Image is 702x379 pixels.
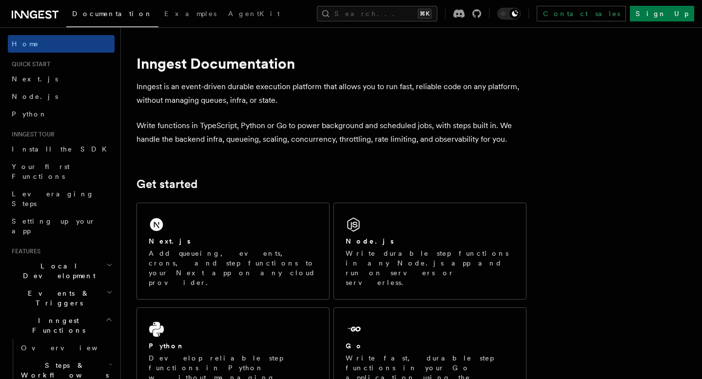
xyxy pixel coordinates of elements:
button: Events & Triggers [8,284,115,312]
span: Leveraging Steps [12,190,94,208]
p: Inngest is an event-driven durable execution platform that allows you to run fast, reliable code ... [136,80,526,107]
span: Node.js [12,93,58,100]
span: Home [12,39,39,49]
span: AgentKit [228,10,280,18]
button: Toggle dark mode [497,8,521,19]
button: Local Development [8,257,115,284]
a: Install the SDK [8,140,115,158]
button: Inngest Functions [8,312,115,339]
span: Documentation [72,10,153,18]
h2: Go [346,341,363,351]
span: Inngest Functions [8,316,105,335]
a: Python [8,105,115,123]
h2: Next.js [149,236,191,246]
span: Quick start [8,60,50,68]
span: Next.js [12,75,58,83]
span: Inngest tour [8,131,55,138]
span: Local Development [8,261,106,281]
span: Examples [164,10,216,18]
a: Leveraging Steps [8,185,115,212]
span: Setting up your app [12,217,96,235]
a: Node.js [8,88,115,105]
a: Documentation [66,3,158,27]
a: Get started [136,177,197,191]
a: Contact sales [537,6,626,21]
kbd: ⌘K [418,9,431,19]
h1: Inngest Documentation [136,55,526,72]
a: Home [8,35,115,53]
a: Sign Up [630,6,694,21]
a: Your first Functions [8,158,115,185]
a: Node.jsWrite durable step functions in any Node.js app and run on servers or serverless. [333,203,526,300]
a: AgentKit [222,3,286,26]
p: Add queueing, events, crons, and step functions to your Next app on any cloud provider. [149,248,317,287]
p: Write durable step functions in any Node.js app and run on servers or serverless. [346,248,514,287]
button: Search...⌘K [317,6,437,21]
span: Python [12,110,47,118]
a: Next.jsAdd queueing, events, crons, and step functions to your Next app on any cloud provider. [136,203,330,300]
h2: Python [149,341,185,351]
a: Setting up your app [8,212,115,240]
a: Examples [158,3,222,26]
h2: Node.js [346,236,394,246]
a: Overview [17,339,115,357]
span: Overview [21,344,121,352]
span: Features [8,247,40,255]
p: Write functions in TypeScript, Python or Go to power background and scheduled jobs, with steps bu... [136,119,526,146]
a: Next.js [8,70,115,88]
span: Your first Functions [12,163,70,180]
span: Events & Triggers [8,288,106,308]
span: Install the SDK [12,145,113,153]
